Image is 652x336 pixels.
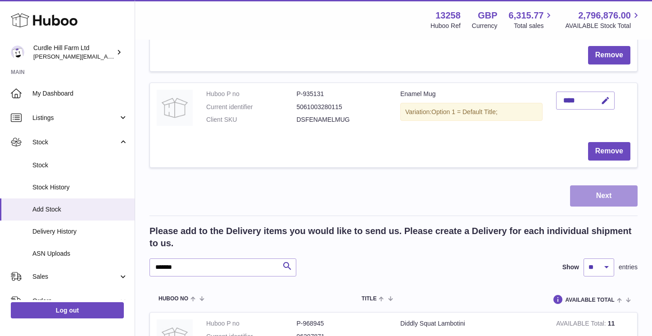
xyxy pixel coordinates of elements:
span: AVAILABLE Total [566,297,615,303]
button: Remove [588,142,630,161]
span: Option 1 = Default Title; [431,108,498,115]
span: Sales [32,272,118,281]
strong: GBP [478,9,497,22]
dt: Huboo P no [206,90,297,98]
span: Delivery History [32,227,128,236]
button: Remove [588,46,630,64]
span: 2,796,876.00 [578,9,631,22]
div: Currency [472,22,498,30]
dd: P-968945 [297,319,387,328]
a: Log out [11,302,124,318]
span: Orders [32,297,118,305]
img: Enamel Mug [157,90,193,126]
span: [PERSON_NAME][EMAIL_ADDRESS][DOMAIN_NAME] [33,53,181,60]
a: 6,315.77 Total sales [509,9,554,30]
img: james@diddlysquatfarmshop.com [11,46,24,59]
div: Huboo Ref [430,22,461,30]
dt: Client SKU [206,115,297,124]
div: Curdle Hill Farm Ltd [33,44,114,61]
span: ASN Uploads [32,249,128,258]
strong: 13258 [435,9,461,22]
span: Stock [32,161,128,170]
td: Enamel Mug [394,83,549,136]
a: 2,796,876.00 AVAILABLE Stock Total [565,9,641,30]
dd: P-935131 [297,90,387,98]
dt: Huboo P no [206,319,297,328]
span: Listings [32,114,118,122]
span: My Dashboard [32,89,128,98]
dd: 5061003280115 [297,103,387,111]
span: Stock History [32,183,128,192]
label: Show [562,263,579,272]
h2: Please add to the Delivery items you would like to send us. Please create a Delivery for each ind... [149,225,638,249]
span: Title [362,296,376,302]
span: Total sales [514,22,554,30]
dd: DSFENAMELMUG [297,115,387,124]
span: 6,315.77 [509,9,544,22]
strong: AVAILABLE Total [556,320,607,329]
div: Variation: [400,103,543,121]
button: Next [570,185,638,207]
span: entries [619,263,638,272]
span: Add Stock [32,205,128,214]
dt: Current identifier [206,103,297,111]
span: Huboo no [158,296,188,302]
span: Stock [32,138,118,147]
span: AVAILABLE Stock Total [565,22,641,30]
